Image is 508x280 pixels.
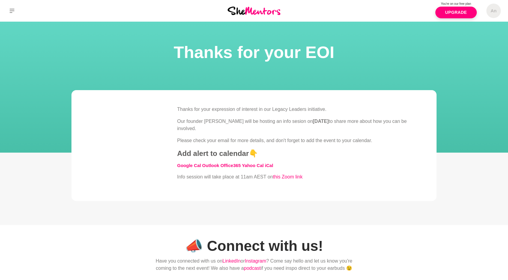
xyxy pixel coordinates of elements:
h5: ​ [177,163,408,169]
p: Our founder [PERSON_NAME] will be hosting an info sesion on to share more about how you can be in... [177,118,408,132]
p: Thanks for your expression of interest in our Legacy Leaders initiative. [177,106,408,113]
a: Yahoo Cal [242,163,264,168]
p: Have you connected with us on or ? Come say hello and let us know you're coming to the next event... [148,257,360,272]
p: Please check your email for more details, and don't forget to add the event to your calendar. [177,137,408,144]
a: Google Cal [177,163,201,168]
a: iCal [265,163,273,168]
a: podcast [244,266,261,271]
a: LinkedIn [222,258,241,263]
a: An [486,4,501,18]
a: Instagram [245,258,266,263]
strong: [DATE] [313,119,329,124]
h4: Add alert to calendar👇 [177,149,408,158]
h5: An [491,8,497,14]
img: She Mentors Logo [228,7,280,15]
p: Info session will take place at 11am AEST on [177,173,408,181]
a: Office365 [220,163,241,168]
p: You're on our free plan [435,2,477,6]
h1: Thanks for your EOI [7,41,501,64]
a: Outlook [202,163,219,168]
h1: 📣 Connect with us! [148,237,360,255]
a: Upgrade [435,7,477,18]
a: this Zoom link [273,174,303,179]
